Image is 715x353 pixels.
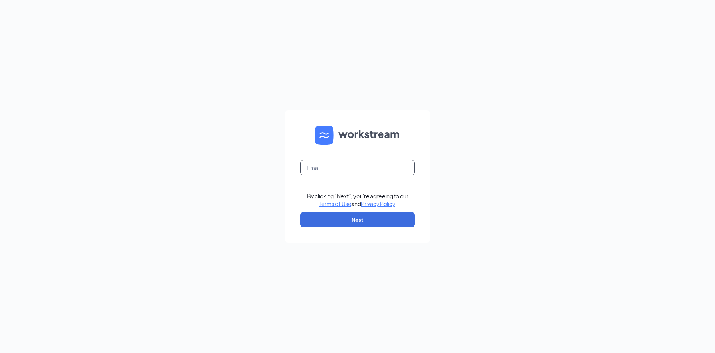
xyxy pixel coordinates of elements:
button: Next [300,212,415,227]
input: Email [300,160,415,175]
img: WS logo and Workstream text [315,126,400,145]
a: Privacy Policy [361,200,395,207]
a: Terms of Use [319,200,351,207]
div: By clicking "Next", you're agreeing to our and . [307,192,408,207]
